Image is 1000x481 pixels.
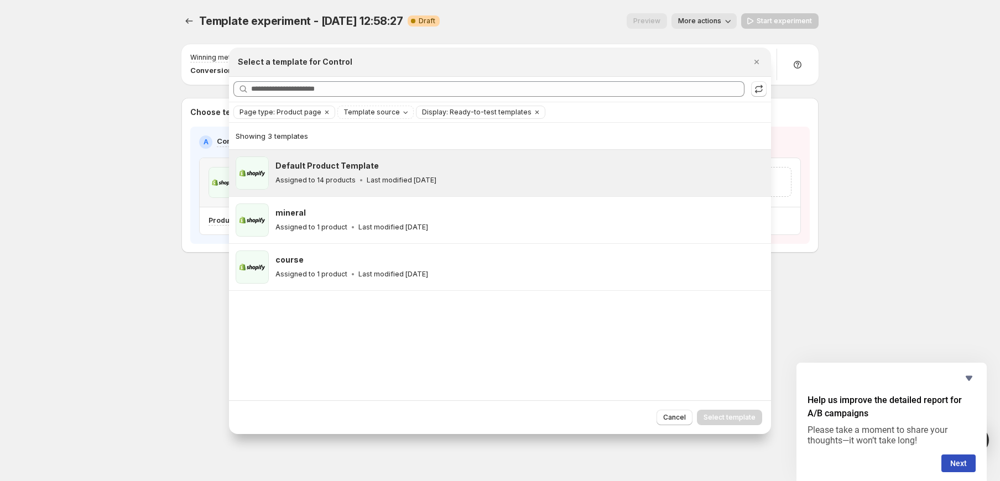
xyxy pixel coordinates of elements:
span: Display: Ready-to-test templates [422,108,532,117]
img: Default Product Template [236,156,269,190]
h2: Help us improve the detailed report for A/B campaigns [808,394,976,420]
p: Last modified [DATE] [358,270,428,279]
span: Template source [343,108,400,117]
p: Assigned to 1 product [275,223,347,232]
p: Last modified [DATE] [367,176,436,185]
p: Assigned to 14 products [275,176,356,185]
button: Hide survey [962,372,976,385]
h3: course [275,254,304,265]
button: Template source [338,106,413,118]
p: Last modified [DATE] [358,223,428,232]
button: Clear [532,106,543,118]
p: Assigned to 1 product [275,270,347,279]
p: Please take a moment to share your thoughts—it won’t take long! [808,425,976,446]
img: mineral [236,203,269,237]
button: Page type: Product page [234,106,321,118]
button: Close [749,54,764,70]
span: Showing 3 templates [236,132,308,140]
button: Display: Ready-to-test templates [416,106,532,118]
button: Cancel [657,410,692,425]
img: course [236,250,269,284]
span: Cancel [663,413,686,422]
h2: Select a template for Control [238,56,352,67]
button: Clear [321,106,332,118]
button: Next question [941,454,976,472]
h3: mineral [275,207,306,218]
div: Help us improve the detailed report for A/B campaigns [808,372,976,472]
h3: Default Product Template [275,160,379,171]
span: Page type: Product page [239,108,321,117]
